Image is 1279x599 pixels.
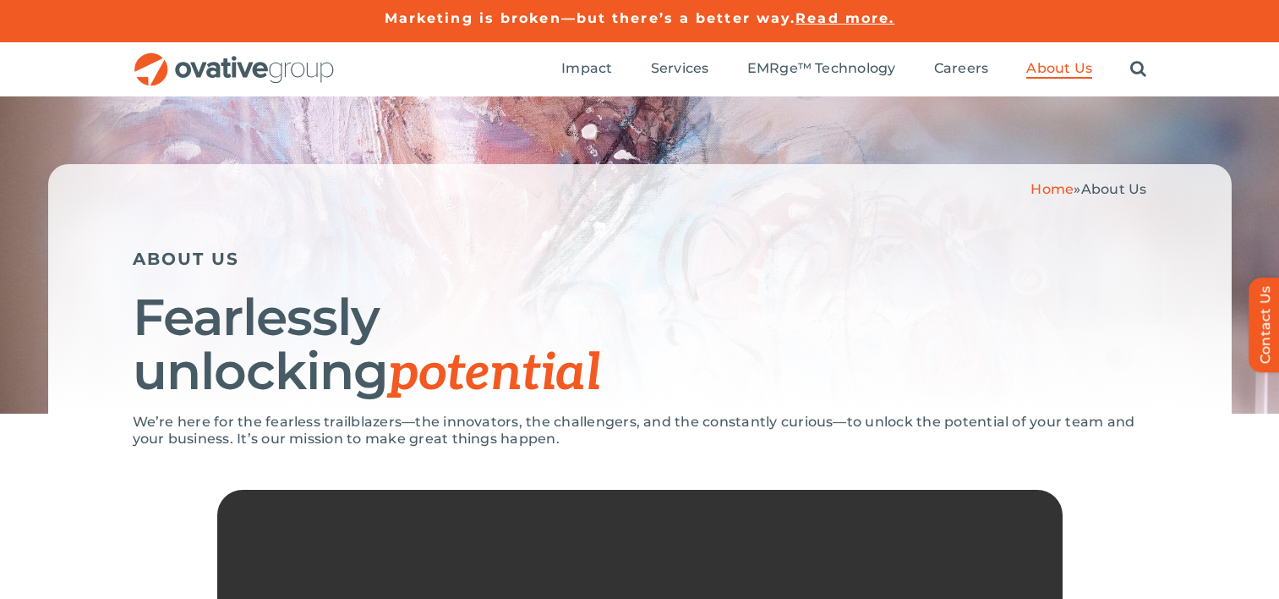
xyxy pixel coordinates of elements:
[385,10,796,26] a: Marketing is broken—but there’s a better way.
[934,60,989,77] span: Careers
[133,290,1147,401] h1: Fearlessly unlocking
[561,60,612,79] a: Impact
[651,60,709,79] a: Services
[133,414,1147,448] p: We’re here for the fearless trailblazers—the innovators, the challengers, and the constantly curi...
[1026,60,1092,77] span: About Us
[561,42,1146,96] nav: Menu
[795,10,894,26] a: Read more.
[747,60,896,77] span: EMRge™ Technology
[1081,181,1147,197] span: About Us
[133,51,336,67] a: OG_Full_horizontal_RGB
[1130,60,1146,79] a: Search
[747,60,896,79] a: EMRge™ Technology
[1026,60,1092,79] a: About Us
[651,60,709,77] span: Services
[388,343,600,404] span: potential
[934,60,989,79] a: Careers
[133,249,1147,269] h5: ABOUT US
[561,60,612,77] span: Impact
[1030,181,1146,197] span: »
[1030,181,1074,197] a: Home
